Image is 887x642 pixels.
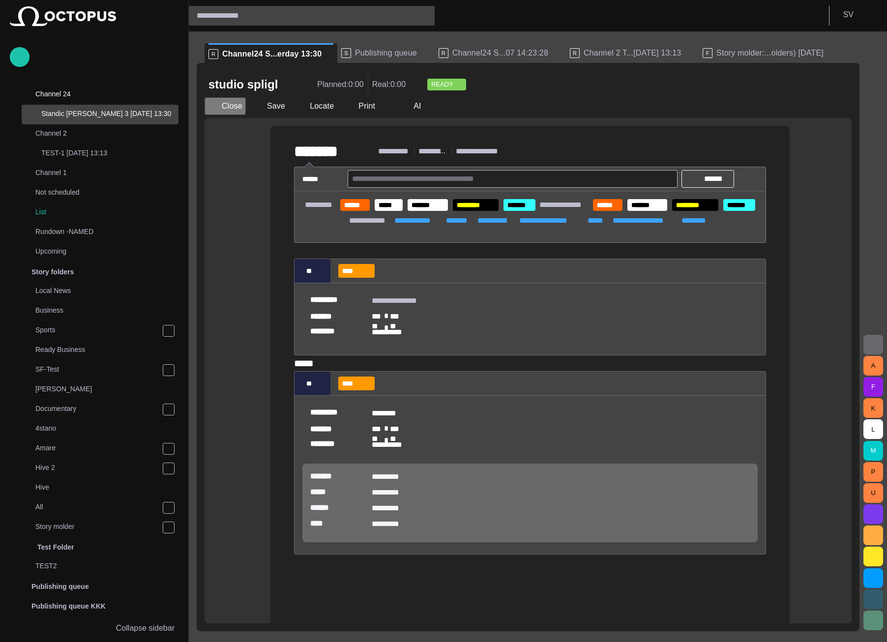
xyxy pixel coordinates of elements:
p: R [208,49,218,59]
button: Print [341,97,392,115]
p: Publishing queue KKK [31,601,106,611]
p: Local News [35,286,178,295]
div: All [16,498,178,518]
div: Hive 2 [16,459,178,478]
div: FStory molder:...olders) [DATE] [699,43,831,63]
p: Documentary [35,404,162,413]
div: Standic [PERSON_NAME] 3 [DATE] 13:30 [22,105,178,124]
h2: studio spligl [208,77,278,92]
button: Save [250,97,289,115]
span: Story molder:...olders) [DATE] [716,48,824,58]
p: TEST-1 [DATE] 13:13 [41,148,178,158]
button: A [863,356,883,376]
p: Sports [35,325,162,335]
p: Story folders [31,267,74,277]
button: F [863,377,883,397]
div: [PERSON_NAME] [16,380,178,400]
button: Collapse sidebar [10,618,178,638]
p: Channel 1 [35,168,159,177]
div: SPublishing queue [337,43,435,63]
p: Channel 24 [35,89,159,99]
div: List [16,203,178,223]
p: Hive [35,482,178,492]
button: SV [835,6,881,24]
div: TEST2 [16,557,178,577]
div: Local News [16,282,178,301]
span: Channel24 S...07 14:23:28 [452,48,548,58]
p: All [35,502,162,512]
div: Business [16,301,178,321]
button: M [863,441,883,461]
p: Not scheduled [35,187,159,197]
button: U [863,483,883,503]
span: Publishing queue [355,48,417,58]
div: Publishing queue [10,577,178,596]
p: Business [35,305,178,315]
div: Story molder [16,518,178,537]
p: Upcoming [35,246,159,256]
button: K [863,398,883,418]
p: SF-Test [35,364,162,374]
p: Channel 2 [35,128,159,138]
div: Hive [16,478,178,498]
p: S V [843,9,854,21]
button: Locate [293,97,337,115]
p: [PERSON_NAME] [35,384,178,394]
div: RChannel 2 T...[DATE] 13:13 [566,43,699,63]
p: Publishing queue [31,582,89,591]
div: SF-Test [16,360,178,380]
p: R [439,48,448,58]
div: Documentary [16,400,178,419]
div: RChannel24 S...erday 13:30 [205,43,337,63]
span: Channel 2 T...[DATE] 13:13 [584,48,681,58]
div: TEST-1 [DATE] 13:13 [22,144,178,164]
div: Sports [16,321,178,341]
p: F [703,48,712,58]
p: S [341,48,351,58]
p: Planned: 0:00 [317,79,363,90]
p: Rundown -NAMED [35,227,159,236]
button: AI [396,97,425,115]
button: READY [427,76,466,93]
button: P [863,462,883,482]
p: Ready Business [35,345,178,354]
p: Collapse sidebar [116,622,175,634]
img: Octopus News Room [10,6,116,26]
p: Standic [PERSON_NAME] 3 [DATE] 13:30 [41,109,178,118]
span: READY [431,80,454,89]
span: Channel24 S...erday 13:30 [222,49,322,59]
ul: main menu [10,65,178,599]
p: TEST2 [35,561,178,571]
div: RChannel24 S...07 14:23:28 [435,43,566,63]
div: Amare [16,439,178,459]
p: 4stano [35,423,178,433]
p: List [35,207,178,217]
p: Test Folder [37,542,74,552]
div: 4stano [16,419,178,439]
button: L [863,419,883,439]
p: Real: 0:00 [372,79,406,90]
p: Hive 2 [35,463,162,472]
p: R [570,48,580,58]
div: Ready Business [16,341,178,360]
p: Story molder [35,522,162,531]
p: Amare [35,443,162,453]
button: Close [205,97,246,115]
